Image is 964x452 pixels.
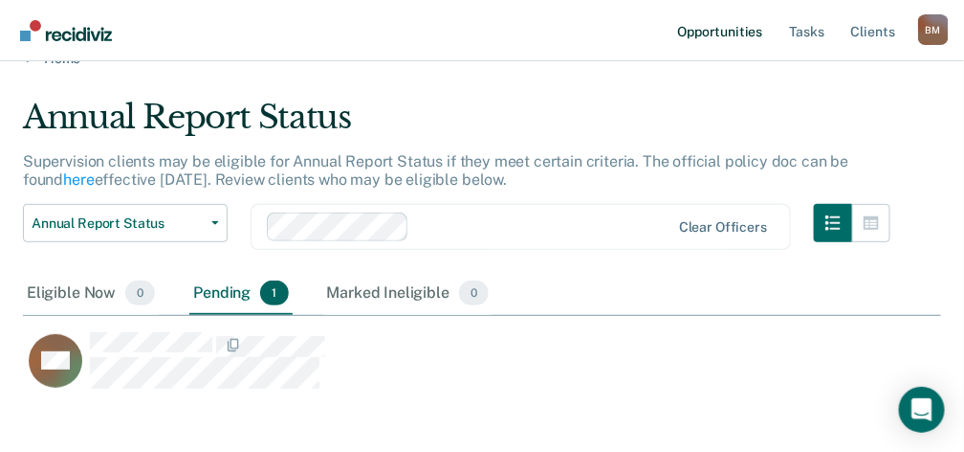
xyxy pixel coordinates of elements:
a: here [63,170,94,189]
img: Recidiviz [20,20,112,41]
span: Annual Report Status [32,215,204,232]
div: Eligible Now0 [23,273,159,315]
button: Profile dropdown button [918,14,949,45]
div: Clear officers [679,219,767,236]
button: Annual Report Status [23,204,228,242]
div: Marked Ineligible0 [323,273,493,315]
p: Supervision clients may be eligible for Annual Report Status if they meet certain criteria. The o... [23,152,848,189]
span: 1 [260,281,288,305]
div: Open Intercom Messenger [899,387,945,433]
div: B M [918,14,949,45]
span: 0 [459,281,489,305]
div: Annual Report Status [23,98,890,152]
div: Pending1 [189,273,292,315]
span: 0 [125,281,155,305]
div: CaseloadOpportunityCell-04047960 [23,331,827,408]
